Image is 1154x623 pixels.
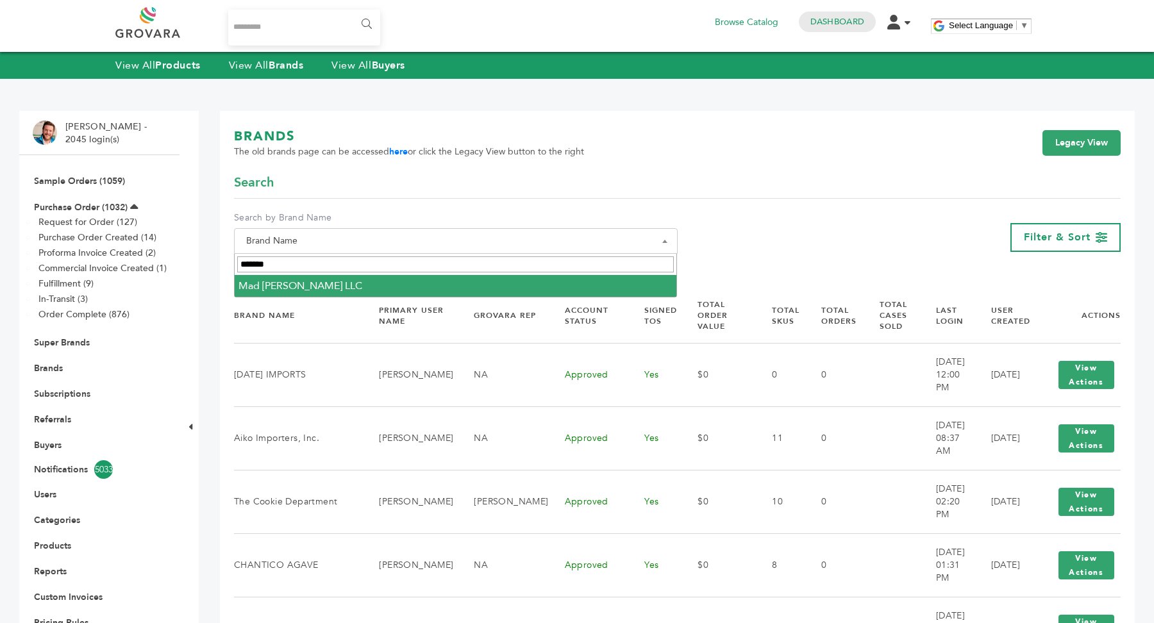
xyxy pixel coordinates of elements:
[234,288,363,343] th: Brand Name
[975,343,1036,406] td: [DATE]
[38,308,130,320] a: Order Complete (876)
[38,262,167,274] a: Commercial Invoice Created (1)
[458,343,548,406] td: NA
[756,470,805,533] td: 10
[920,288,975,343] th: Last Login
[234,128,584,145] h1: BRANDS
[805,343,864,406] td: 0
[756,533,805,597] td: 8
[458,288,548,343] th: Grovara Rep
[234,533,363,597] td: CHANTICO AGAVE
[372,58,405,72] strong: Buyers
[920,470,975,533] td: [DATE] 02:20 PM
[1020,21,1028,30] span: ▼
[920,533,975,597] td: [DATE] 01:31 PM
[38,247,156,259] a: Proforma Invoice Created (2)
[234,343,363,406] td: [DATE] IMPORTS
[38,278,94,290] a: Fulfillment (9)
[269,58,303,72] strong: Brands
[682,343,756,406] td: $0
[458,470,548,533] td: [PERSON_NAME]
[1058,488,1114,516] button: View Actions
[949,21,1028,30] a: Select Language​
[34,175,125,187] a: Sample Orders (1059)
[549,533,629,597] td: Approved
[715,15,778,29] a: Browse Catalog
[975,406,1036,470] td: [DATE]
[94,460,113,479] span: 5033
[458,533,548,597] td: NA
[682,470,756,533] td: $0
[34,201,128,213] a: Purchase Order (1032)
[34,514,80,526] a: Categories
[235,275,677,297] li: Mad [PERSON_NAME] LLC
[234,228,678,254] span: Brand Name
[363,470,458,533] td: [PERSON_NAME]
[115,58,201,72] a: View AllProducts
[628,343,682,406] td: Yes
[234,174,274,192] span: Search
[549,343,629,406] td: Approved
[805,470,864,533] td: 0
[363,288,458,343] th: Primary User Name
[34,362,63,374] a: Brands
[34,488,56,501] a: Users
[628,470,682,533] td: Yes
[756,288,805,343] th: Total SKUs
[920,406,975,470] td: [DATE] 08:37 AM
[805,406,864,470] td: 0
[331,58,405,72] a: View AllBuyers
[805,533,864,597] td: 0
[389,145,408,158] a: here
[241,232,671,250] span: Brand Name
[34,413,71,426] a: Referrals
[363,343,458,406] td: [PERSON_NAME]
[975,533,1036,597] td: [DATE]
[228,10,380,46] input: Search...
[363,406,458,470] td: [PERSON_NAME]
[682,533,756,597] td: $0
[864,288,920,343] th: Total Cases Sold
[628,288,682,343] th: Signed TOS
[234,470,363,533] td: The Cookie Department
[34,591,103,603] a: Custom Invoices
[975,470,1036,533] td: [DATE]
[949,21,1013,30] span: Select Language
[1036,288,1121,343] th: Actions
[549,288,629,343] th: Account Status
[38,293,88,305] a: In-Transit (3)
[1058,361,1114,389] button: View Actions
[756,406,805,470] td: 11
[920,343,975,406] td: [DATE] 12:00 PM
[458,406,548,470] td: NA
[1058,424,1114,453] button: View Actions
[237,256,674,272] input: Search
[155,58,200,72] strong: Products
[34,439,62,451] a: Buyers
[682,406,756,470] td: $0
[682,288,756,343] th: Total Order Value
[229,58,304,72] a: View AllBrands
[549,406,629,470] td: Approved
[810,16,864,28] a: Dashboard
[34,336,90,349] a: Super Brands
[1058,551,1114,579] button: View Actions
[1024,230,1091,244] span: Filter & Sort
[975,288,1036,343] th: User Created
[628,406,682,470] td: Yes
[1042,130,1121,156] a: Legacy View
[34,565,67,577] a: Reports
[628,533,682,597] td: Yes
[65,120,150,145] li: [PERSON_NAME] - 2045 login(s)
[756,343,805,406] td: 0
[363,533,458,597] td: [PERSON_NAME]
[549,470,629,533] td: Approved
[234,406,363,470] td: Aiko Importers, Inc.
[805,288,864,343] th: Total Orders
[234,212,678,224] label: Search by Brand Name
[34,388,90,400] a: Subscriptions
[34,540,71,552] a: Products
[38,231,156,244] a: Purchase Order Created (14)
[34,460,165,479] a: Notifications5033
